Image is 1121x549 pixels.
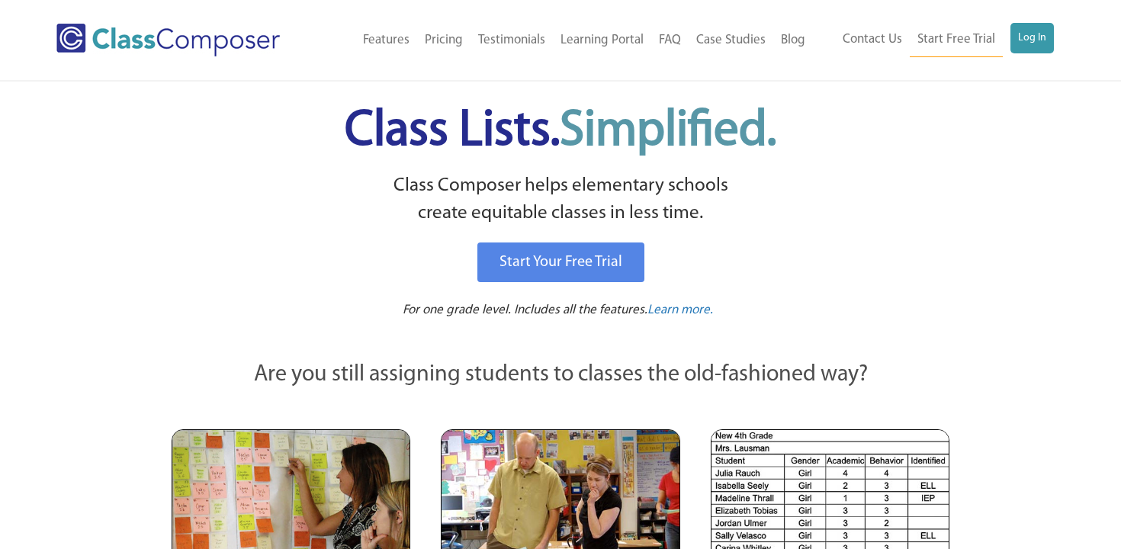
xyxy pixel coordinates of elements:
span: Class Lists. [345,107,776,156]
nav: Header Menu [320,24,813,57]
a: Contact Us [835,23,910,56]
p: Are you still assigning students to classes the old-fashioned way? [172,358,949,392]
a: Learn more. [647,301,713,320]
a: FAQ [651,24,689,57]
a: Features [355,24,417,57]
a: Case Studies [689,24,773,57]
a: Start Your Free Trial [477,242,644,282]
p: Class Composer helps elementary schools create equitable classes in less time. [169,172,952,228]
span: Start Your Free Trial [499,255,622,270]
a: Start Free Trial [910,23,1003,57]
nav: Header Menu [813,23,1054,57]
span: Simplified. [560,107,776,156]
span: Learn more. [647,303,713,316]
span: For one grade level. Includes all the features. [403,303,647,316]
img: Class Composer [56,24,280,56]
a: Pricing [417,24,471,57]
a: Blog [773,24,813,57]
a: Learning Portal [553,24,651,57]
a: Testimonials [471,24,553,57]
a: Log In [1010,23,1054,53]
